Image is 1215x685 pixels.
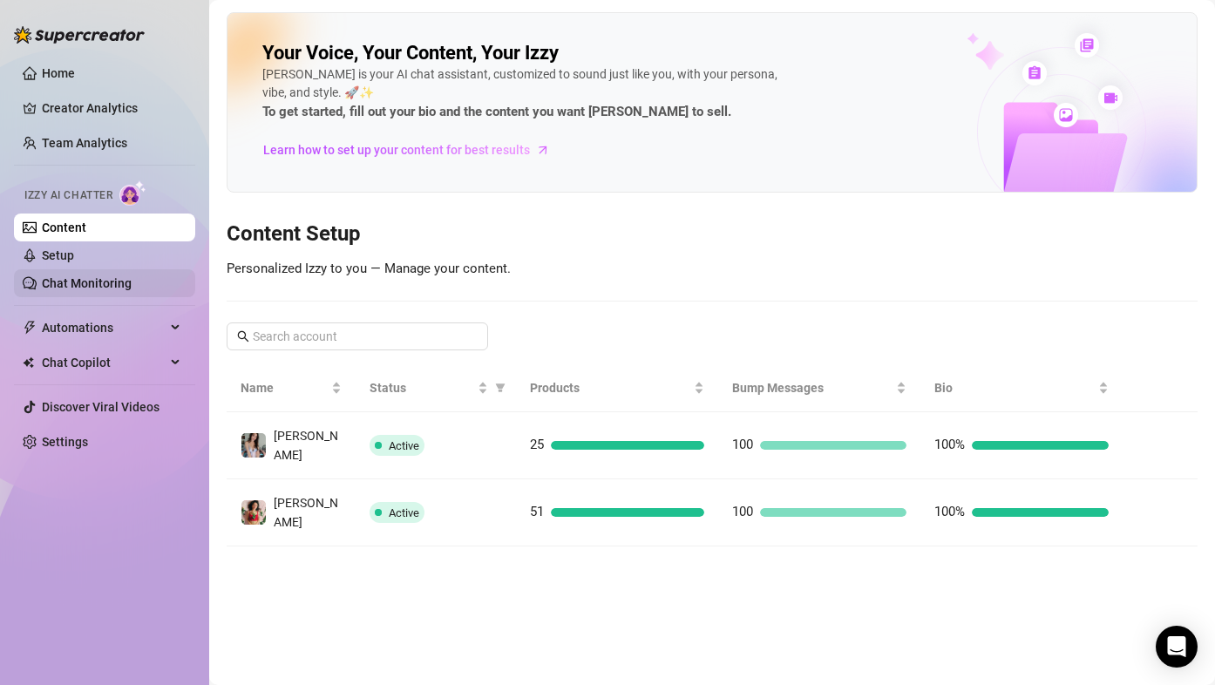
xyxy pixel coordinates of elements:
span: [PERSON_NAME] [274,429,338,462]
span: filter [495,383,506,393]
a: Chat Monitoring [42,276,132,290]
span: 51 [530,504,544,519]
span: Products [530,378,690,397]
span: Name [241,378,328,397]
div: Open Intercom Messenger [1156,626,1198,668]
a: Home [42,66,75,80]
a: Learn how to set up your content for best results [262,136,563,164]
span: 100 [732,437,753,452]
span: Active [389,439,419,452]
span: Izzy AI Chatter [24,187,112,204]
a: Content [42,220,86,234]
h2: Your Voice, Your Content, Your Izzy [262,41,559,65]
span: 100% [934,504,965,519]
img: ai-chatter-content-library-cLFOSyPT.png [927,14,1197,192]
a: Team Analytics [42,136,127,150]
span: Bio [934,378,1095,397]
th: Name [227,364,356,412]
span: filter [492,375,509,401]
th: Bump Messages [718,364,920,412]
span: thunderbolt [23,321,37,335]
a: Discover Viral Videos [42,400,160,414]
th: Products [516,364,718,412]
span: arrow-right [534,141,552,159]
div: [PERSON_NAME] is your AI chat assistant, customized to sound just like you, with your persona, vi... [262,65,785,123]
img: Chat Copilot [23,356,34,369]
img: logo-BBDzfeDw.svg [14,26,145,44]
span: Status [370,378,474,397]
span: Personalized Izzy to you — Manage your content. [227,261,511,276]
span: Automations [42,314,166,342]
h3: Content Setup [227,220,1198,248]
th: Status [356,364,516,412]
a: Setup [42,248,74,262]
span: 25 [530,437,544,452]
span: 100 [732,504,753,519]
span: search [237,330,249,342]
span: 100% [934,437,965,452]
a: Creator Analytics [42,94,181,122]
img: Maki [241,433,266,458]
span: [PERSON_NAME] [274,496,338,529]
span: Learn how to set up your content for best results [263,140,530,159]
span: Active [389,506,419,519]
span: Bump Messages [732,378,893,397]
th: Bio [920,364,1123,412]
strong: To get started, fill out your bio and the content you want [PERSON_NAME] to sell. [262,104,731,119]
span: Chat Copilot [42,349,166,376]
a: Settings [42,435,88,449]
input: Search account [253,327,464,346]
img: AI Chatter [119,180,146,206]
img: maki [241,500,266,525]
